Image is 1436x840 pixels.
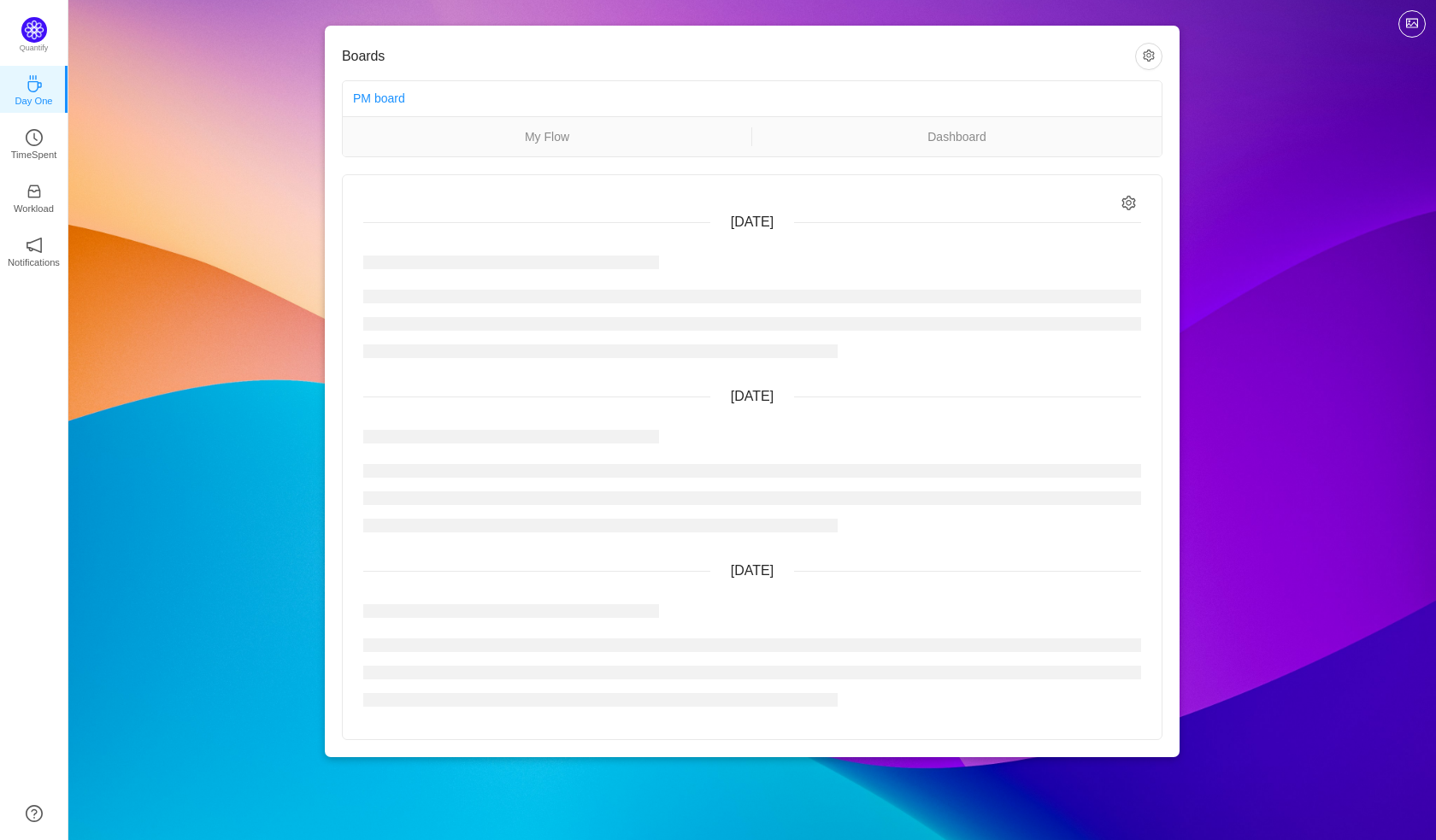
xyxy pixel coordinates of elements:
[1121,196,1136,210] i: icon: setting
[11,147,57,162] p: TimeSpent
[343,127,751,146] a: My Flow
[15,93,52,109] p: Day One
[731,214,774,229] span: [DATE]
[26,237,43,254] i: icon: notification
[26,805,43,822] a: icon: question-circle
[26,75,43,92] i: icon: coffee
[1398,10,1426,38] button: icon: picture
[21,17,47,43] img: Quantify
[26,80,43,97] a: icon: coffeeDay One
[26,188,43,205] a: icon: inboxWorkload
[1135,43,1162,70] button: icon: setting
[8,255,60,270] p: Notifications
[752,127,1162,146] a: Dashboard
[342,48,1135,65] h3: Boards
[26,129,43,146] i: icon: clock-circle
[14,201,54,216] p: Workload
[20,43,49,55] p: Quantify
[26,183,43,200] i: icon: inbox
[26,242,43,259] a: icon: notificationNotifications
[353,91,405,105] a: PM board
[26,134,43,151] a: icon: clock-circleTimeSpent
[731,389,774,403] span: [DATE]
[731,563,774,578] span: [DATE]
